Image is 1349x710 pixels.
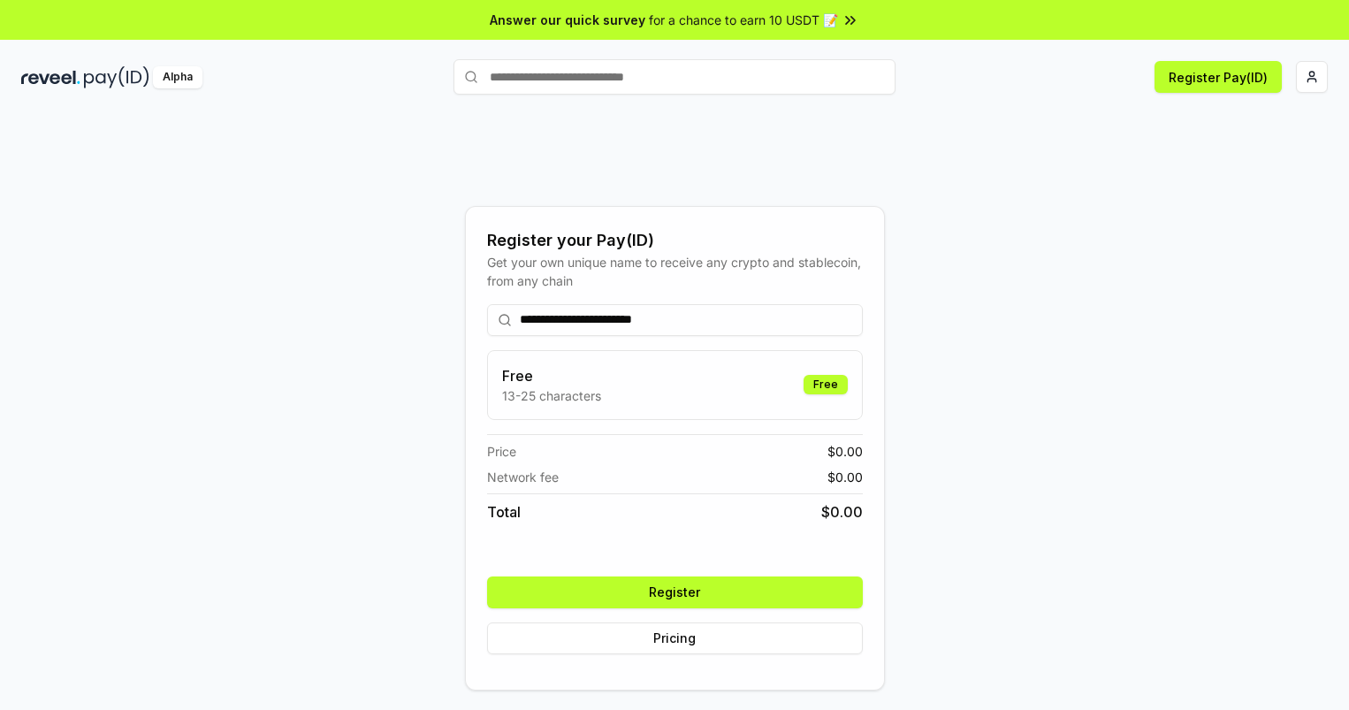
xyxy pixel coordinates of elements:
[804,375,848,394] div: Free
[153,66,202,88] div: Alpha
[21,66,80,88] img: reveel_dark
[827,442,863,461] span: $ 0.00
[490,11,645,29] span: Answer our quick survey
[1155,61,1282,93] button: Register Pay(ID)
[487,576,863,608] button: Register
[487,468,559,486] span: Network fee
[827,468,863,486] span: $ 0.00
[84,66,149,88] img: pay_id
[487,228,863,253] div: Register your Pay(ID)
[487,253,863,290] div: Get your own unique name to receive any crypto and stablecoin, from any chain
[487,442,516,461] span: Price
[821,501,863,523] span: $ 0.00
[649,11,838,29] span: for a chance to earn 10 USDT 📝
[487,622,863,654] button: Pricing
[487,501,521,523] span: Total
[502,365,601,386] h3: Free
[502,386,601,405] p: 13-25 characters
